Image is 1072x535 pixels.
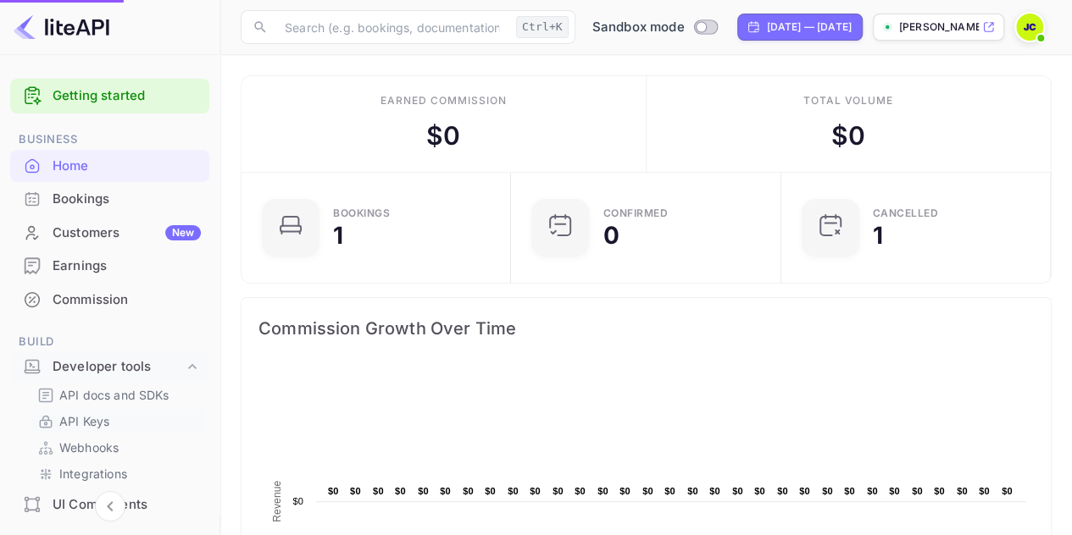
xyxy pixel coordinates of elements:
img: LiteAPI logo [14,14,109,41]
text: $0 [553,486,564,496]
text: $0 [844,486,855,496]
text: $0 [709,486,720,496]
div: Home [10,150,209,183]
div: Commission [53,290,201,310]
div: Earned commission [380,93,506,108]
a: API docs and SDKs [37,386,196,404]
div: Developer tools [10,352,209,382]
div: Total volume [803,93,893,108]
div: Customers [53,223,201,243]
text: $0 [575,486,586,496]
div: Bookings [53,190,201,209]
div: Getting started [10,79,209,113]
a: Earnings [10,250,209,281]
text: $0 [597,486,608,496]
text: $0 [350,486,361,496]
text: $0 [912,486,923,496]
div: New [165,225,201,240]
text: $0 [395,486,406,496]
a: CustomersNew [10,217,209,248]
div: Click to change the date range period [737,14,863,41]
text: $0 [418,486,429,496]
text: $0 [328,486,339,496]
div: UI Components [10,488,209,521]
text: $0 [619,486,630,496]
div: 0 [603,223,619,247]
div: CANCELLED [873,208,939,218]
text: $0 [373,486,384,496]
div: API Keys [31,409,203,433]
text: $0 [957,486,968,496]
div: UI Components [53,495,201,515]
span: Commission Growth Over Time [258,315,1034,342]
p: API Keys [59,412,109,430]
div: $ 0 [831,117,865,155]
text: $0 [822,486,833,496]
a: UI Components [10,488,209,520]
text: $0 [292,496,303,506]
text: $0 [732,486,743,496]
text: $0 [979,486,990,496]
text: $0 [440,486,451,496]
div: API docs and SDKs [31,383,203,407]
img: John Cenna [1016,14,1043,41]
div: Home [53,157,201,176]
div: Developer tools [53,357,184,377]
text: $0 [754,486,765,496]
div: Commission [10,284,209,317]
text: $0 [1002,486,1013,496]
a: Commission [10,284,209,315]
div: Confirmed [603,208,668,218]
a: Getting started [53,86,201,106]
div: Bookings [333,208,390,218]
div: Switch to Production mode [586,18,724,37]
div: 1 [873,223,883,247]
div: Bookings [10,183,209,216]
div: Ctrl+K [516,16,569,38]
button: Collapse navigation [95,491,125,521]
text: $0 [687,486,698,496]
div: CustomersNew [10,217,209,250]
a: Bookings [10,183,209,214]
text: $0 [664,486,675,496]
text: Revenue [271,480,283,521]
span: Business [10,130,209,149]
text: $0 [508,486,519,496]
span: Sandbox mode [592,18,685,37]
span: Build [10,333,209,351]
p: Integrations [59,465,127,483]
div: [DATE] — [DATE] [767,19,852,35]
div: Integrations [31,461,203,486]
div: $ 0 [426,117,460,155]
a: Webhooks [37,438,196,456]
text: $0 [777,486,788,496]
div: 1 [333,223,343,247]
a: Home [10,150,209,181]
a: Integrations [37,465,196,483]
a: API Keys [37,412,196,430]
text: $0 [799,486,810,496]
text: $0 [889,486,900,496]
text: $0 [642,486,653,496]
text: $0 [867,486,878,496]
p: [PERSON_NAME]-mpcez.[PERSON_NAME]... [899,19,979,35]
div: Webhooks [31,435,203,460]
text: $0 [463,486,474,496]
div: Earnings [53,256,201,276]
text: $0 [530,486,541,496]
input: Search (e.g. bookings, documentation) [275,10,509,44]
p: API docs and SDKs [59,386,169,404]
text: $0 [934,486,945,496]
div: Earnings [10,250,209,283]
text: $0 [485,486,496,496]
p: Webhooks [59,438,119,456]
